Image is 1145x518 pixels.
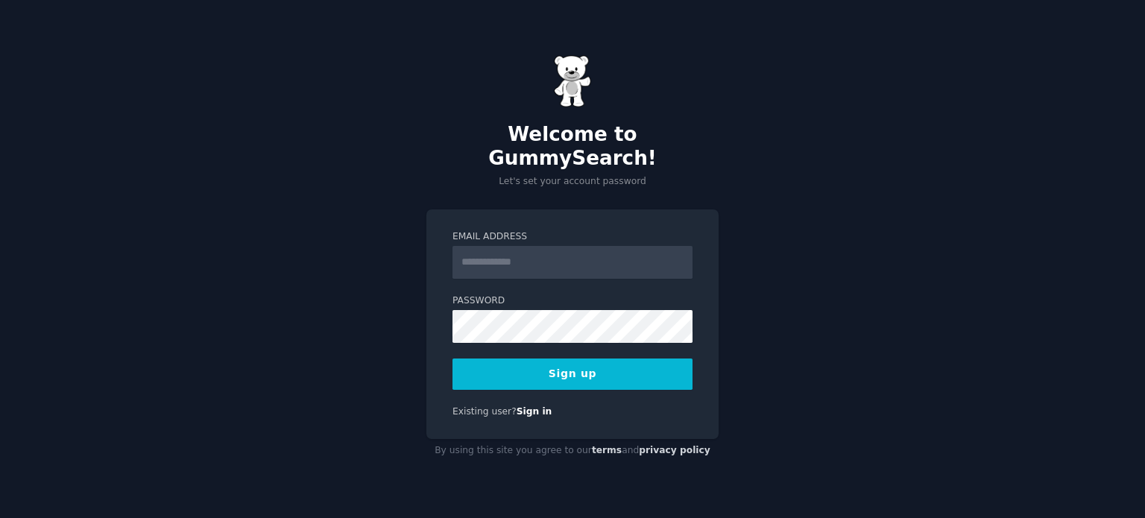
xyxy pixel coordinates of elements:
h2: Welcome to GummySearch! [426,123,719,170]
a: Sign in [517,406,552,417]
button: Sign up [452,359,693,390]
p: Let's set your account password [426,175,719,189]
label: Password [452,294,693,308]
div: By using this site you agree to our and [426,439,719,463]
img: Gummy Bear [554,55,591,107]
a: terms [592,445,622,455]
a: privacy policy [639,445,710,455]
span: Existing user? [452,406,517,417]
label: Email Address [452,230,693,244]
